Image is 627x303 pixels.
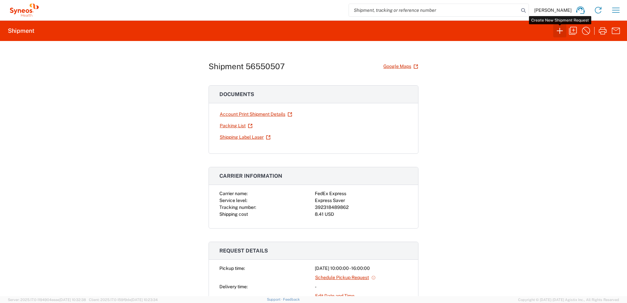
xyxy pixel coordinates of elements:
[383,61,418,72] a: Google Maps
[534,7,572,13] span: [PERSON_NAME]
[315,190,408,197] div: FedEx Express
[89,298,158,302] span: Client: 2025.17.0-159f9de
[315,283,408,290] div: -
[8,27,34,35] h2: Shipment
[315,211,408,218] div: 8.41 USD
[219,248,268,254] span: Request details
[315,290,355,302] a: Edit Date and Time
[349,4,519,16] input: Shipment, tracking or reference number
[315,197,408,204] div: Express Saver
[219,198,247,203] span: Service level:
[219,173,282,179] span: Carrier information
[315,272,376,283] a: Schedule Pickup Request
[219,131,271,143] a: Shipping Label Laser
[219,120,253,131] a: Packing List
[219,205,256,210] span: Tracking number:
[219,109,293,120] a: Account Print Shipment Details
[131,298,158,302] span: [DATE] 10:23:34
[315,204,408,211] div: 392318489862
[219,266,245,271] span: Pickup time:
[267,297,283,301] a: Support
[283,297,300,301] a: Feedback
[518,297,619,303] span: Copyright © [DATE]-[DATE] Agistix Inc., All Rights Reserved
[209,62,285,71] h1: Shipment 56550507
[315,265,408,272] div: [DATE] 10:00:00 - 16:00:00
[219,212,248,217] span: Shipping cost
[8,298,86,302] span: Server: 2025.17.0-1194904eeae
[219,191,248,196] span: Carrier name:
[219,91,254,97] span: Documents
[59,298,86,302] span: [DATE] 10:32:38
[219,284,248,289] span: Delivery time:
